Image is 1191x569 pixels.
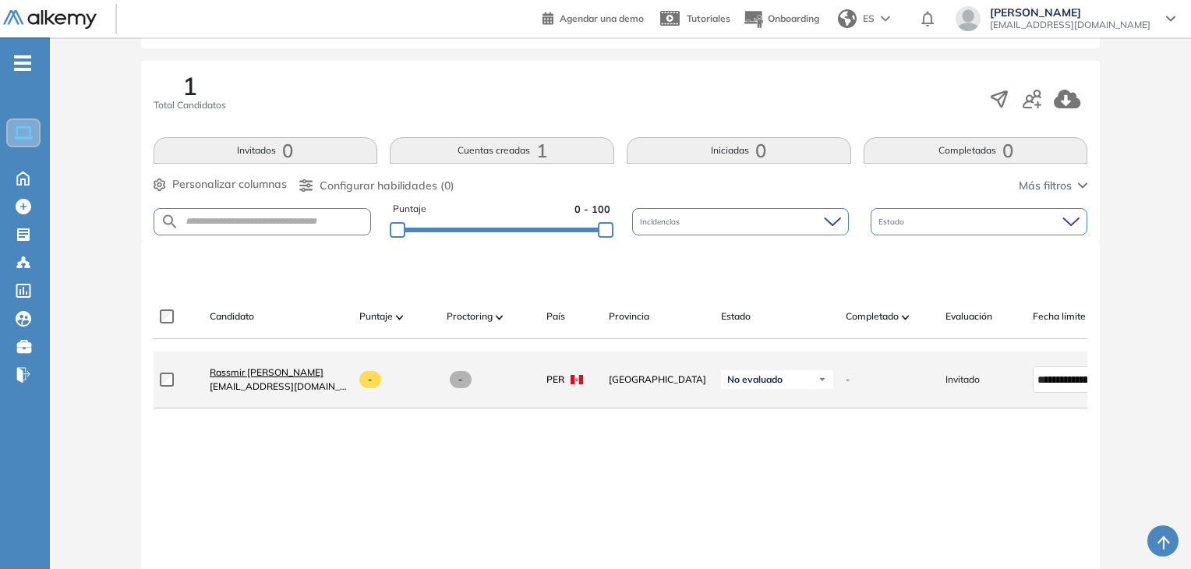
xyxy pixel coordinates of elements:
span: ES [863,12,875,26]
button: Completadas0 [864,137,1088,164]
img: arrow [881,16,890,22]
img: [missing "en.ARROW_ALT" translation] [496,315,504,320]
span: Estado [721,309,751,323]
span: - [450,371,472,388]
img: SEARCH_ALT [161,212,179,231]
img: [missing "en.ARROW_ALT" translation] [396,315,404,320]
span: Rassmir [PERSON_NAME] [210,366,323,378]
span: [EMAIL_ADDRESS][DOMAIN_NAME] [210,380,347,394]
a: Agendar una demo [542,8,644,27]
button: Más filtros [1019,178,1087,194]
div: Estado [871,208,1087,235]
button: Invitados0 [154,137,378,164]
button: Onboarding [743,2,819,36]
img: world [838,9,857,28]
a: Rassmir [PERSON_NAME] [210,366,347,380]
div: Incidencias [632,208,849,235]
span: PER [546,373,564,387]
img: PER [571,375,583,384]
img: [missing "en.ARROW_ALT" translation] [902,315,910,320]
span: Invitado [945,373,980,387]
span: Completado [846,309,899,323]
span: Incidencias [640,216,683,228]
span: Evaluación [945,309,992,323]
img: Ícono de flecha [818,375,827,384]
span: [PERSON_NAME] [990,6,1150,19]
span: Total Candidatos [154,98,226,112]
span: Proctoring [447,309,493,323]
span: - [359,371,382,388]
span: Estado [878,216,907,228]
span: No evaluado [727,373,783,386]
span: Puntaje [393,202,426,217]
span: Candidato [210,309,254,323]
span: [GEOGRAPHIC_DATA] [609,373,709,387]
span: 0 - 100 [574,202,610,217]
span: Tutoriales [687,12,730,24]
button: Personalizar columnas [154,176,287,193]
span: País [546,309,565,323]
img: Logo [3,10,97,30]
span: Fecha límite [1033,309,1086,323]
span: Personalizar columnas [172,176,287,193]
i: - [14,62,31,65]
button: Configurar habilidades (0) [299,178,454,194]
span: - [846,373,850,387]
button: Iniciadas0 [627,137,851,164]
span: Configurar habilidades (0) [320,178,454,194]
span: Provincia [609,309,649,323]
span: Agendar una demo [560,12,644,24]
button: Cuentas creadas1 [390,137,614,164]
span: Puntaje [359,309,393,323]
span: Onboarding [768,12,819,24]
span: 1 [182,73,197,98]
span: Más filtros [1019,178,1072,194]
span: [EMAIL_ADDRESS][DOMAIN_NAME] [990,19,1150,31]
